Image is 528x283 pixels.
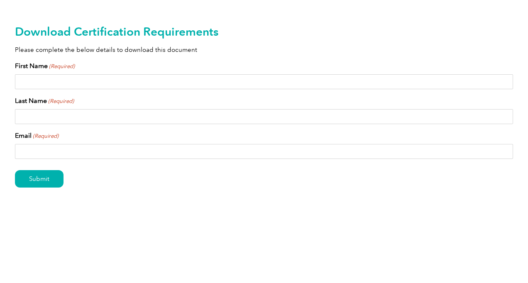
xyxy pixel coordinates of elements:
label: Email [15,131,59,141]
span: (Required) [49,62,75,71]
label: First Name [15,61,75,71]
h2: Download Certification Requirements [15,25,513,38]
span: (Required) [48,97,74,105]
label: Last Name [15,96,74,106]
input: Submit [15,170,64,188]
p: Please complete the below details to download this document [15,45,513,54]
span: (Required) [32,132,59,140]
